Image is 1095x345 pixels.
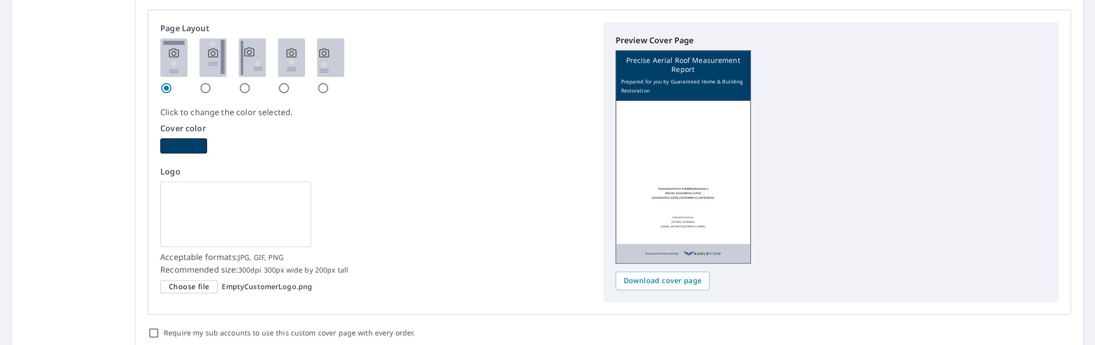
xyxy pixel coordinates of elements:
[672,215,693,220] p: Customer Service
[665,191,701,196] p: 2004 W [GEOGRAPHIC_DATA]
[658,187,708,191] p: Guaranteed Home & Building Restoration
[278,38,305,77] img: 4
[238,265,349,275] span: 300dpi 300px wide by 200px tall
[671,220,695,224] p: [PHONE_NUMBER]
[160,251,591,276] p: Acceptable formats: Recommended size:
[160,122,591,134] p: Cover color
[200,38,227,77] img: 2
[621,77,745,95] p: Prepared for you by Guaranteed Home & Building Restoration
[238,252,283,262] span: JPG, GIF, PNG
[160,38,187,77] img: 1
[660,224,705,229] p: [EMAIL_ADDRESS][DOMAIN_NAME]
[160,280,218,294] div: Choose file
[239,38,266,77] img: 3
[652,196,714,200] p: [GEOGRAPHIC_DATA], [GEOGRAPHIC_DATA] 80234
[222,282,312,291] p: EmptyCustomerLogo.png
[317,38,344,77] img: 5
[683,249,721,258] img: EV Logo
[621,56,745,74] p: Precise Aerial Roof Measurement Report
[616,34,1047,46] p: Preview Cover Page
[160,106,591,118] p: Click to change the color selected.
[616,272,710,290] button: Download cover page
[624,275,702,287] span: Download cover page
[164,327,415,339] label: Require my sub accounts to use this custom cover page with every order.
[160,22,591,34] p: Page Layout
[169,281,209,293] span: Choose file
[160,165,591,178] p: Logo
[645,249,678,258] p: Measurements provided by
[652,109,714,135] img: logo
[160,182,311,247] img: logo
